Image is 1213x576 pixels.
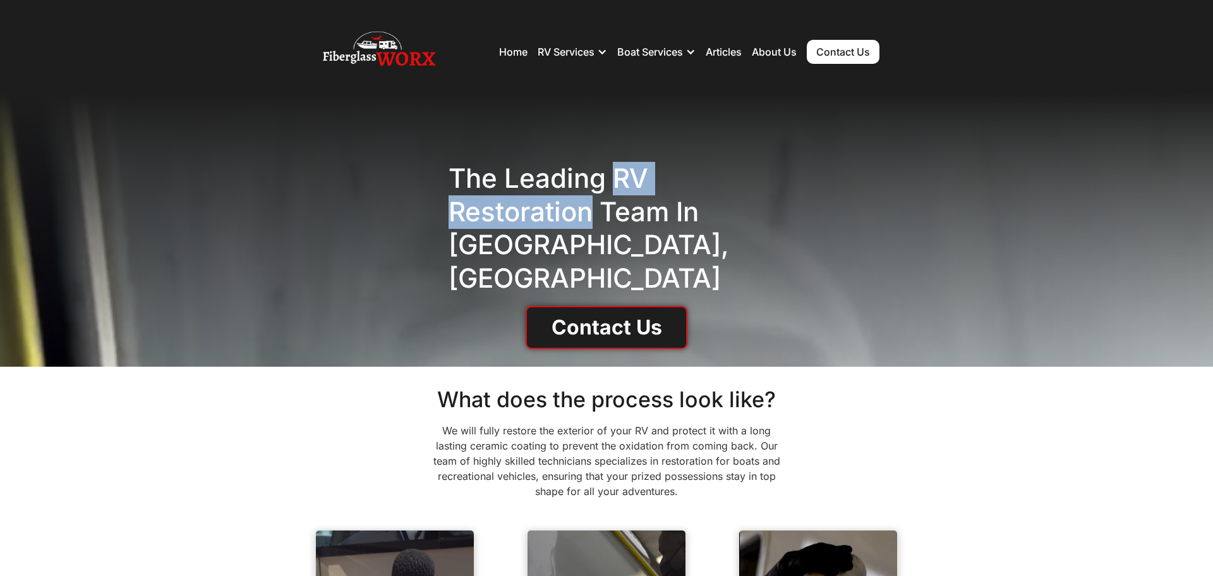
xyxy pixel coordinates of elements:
a: Contact Us [807,40,879,64]
h1: The Leading RV Restoration Team in [GEOGRAPHIC_DATA], [GEOGRAPHIC_DATA] [449,162,764,295]
a: Contact Us [526,306,687,349]
h2: What does the process look like? [310,387,903,413]
div: Boat Services [617,46,683,58]
div: RV Services [538,46,594,58]
img: Fiberglass WorX – RV Repair, RV Roof & RV Detailing [323,27,435,77]
a: About Us [752,46,797,58]
div: RV Services [538,33,607,71]
div: Boat Services [617,33,696,71]
a: Home [499,46,528,58]
a: Articles [706,46,742,58]
p: We will fully restore the exterior of your RV and protect it with a long lasting ceramic coating ... [433,423,780,499]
